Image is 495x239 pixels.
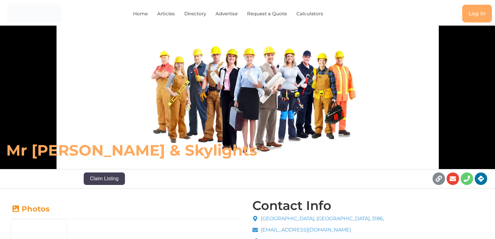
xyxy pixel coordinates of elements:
a: Directory [184,7,206,21]
button: Claim Listing [84,172,125,185]
a: Calculators [296,7,323,21]
span: [GEOGRAPHIC_DATA], [GEOGRAPHIC_DATA], 3186, [259,215,384,222]
a: [EMAIL_ADDRESS][DOMAIN_NAME] [252,226,384,234]
span: [EMAIL_ADDRESS][DOMAIN_NAME] [259,226,351,234]
a: Home [133,7,148,21]
span: Log in [468,11,486,16]
h4: Contact Info [252,199,331,212]
h6: Mr [PERSON_NAME] & Skylights [6,141,344,160]
a: Log in [462,5,492,22]
nav: Menu [101,7,370,21]
a: Request a Quote [247,7,287,21]
a: Photos [11,204,50,213]
a: Articles [157,7,175,21]
a: Advertise [215,7,238,21]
